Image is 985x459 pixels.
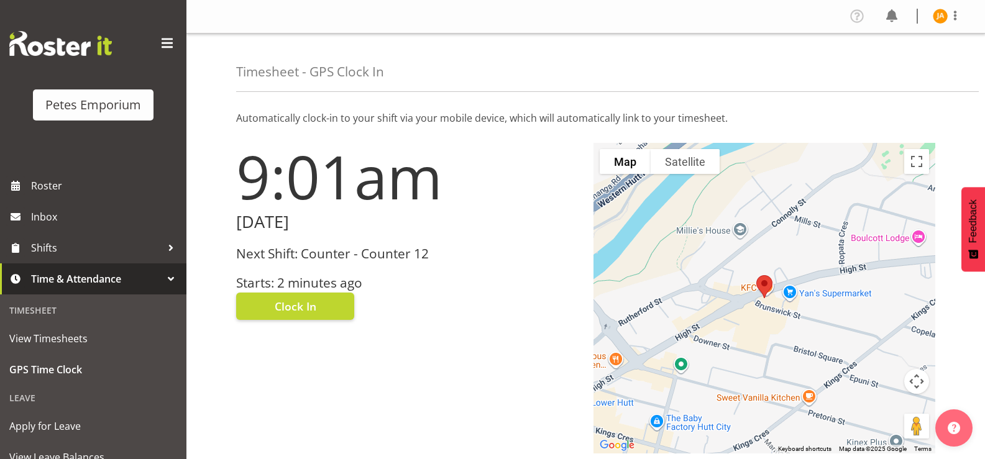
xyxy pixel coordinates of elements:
[236,212,579,232] h2: [DATE]
[9,329,177,348] span: View Timesheets
[236,276,579,290] h3: Starts: 2 minutes ago
[968,199,979,243] span: Feedback
[839,445,907,452] span: Map data ©2025 Google
[597,437,638,453] a: Open this area in Google Maps (opens a new window)
[948,422,960,434] img: help-xxl-2.png
[31,176,180,195] span: Roster
[3,385,183,411] div: Leave
[31,270,162,288] span: Time & Attendance
[236,247,579,261] h3: Next Shift: Counter - Counter 12
[778,445,832,453] button: Keyboard shortcuts
[904,369,929,394] button: Map camera controls
[3,354,183,385] a: GPS Time Clock
[961,187,985,271] button: Feedback - Show survey
[236,65,384,79] h4: Timesheet - GPS Clock In
[31,207,180,226] span: Inbox
[651,149,720,174] button: Show satellite imagery
[3,411,183,442] a: Apply for Leave
[904,414,929,439] button: Drag Pegman onto the map to open Street View
[236,293,354,320] button: Clock In
[9,31,112,56] img: Rosterit website logo
[31,239,162,257] span: Shifts
[236,111,935,125] p: Automatically clock-in to your shift via your mobile device, which will automatically link to you...
[914,445,932,452] a: Terms (opens in new tab)
[600,149,651,174] button: Show street map
[3,298,183,323] div: Timesheet
[9,360,177,379] span: GPS Time Clock
[236,143,579,210] h1: 9:01am
[904,149,929,174] button: Toggle fullscreen view
[3,323,183,354] a: View Timesheets
[45,96,141,114] div: Petes Emporium
[9,417,177,435] span: Apply for Leave
[275,298,316,314] span: Clock In
[597,437,638,453] img: Google
[933,9,948,24] img: jeseryl-armstrong10788.jpg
